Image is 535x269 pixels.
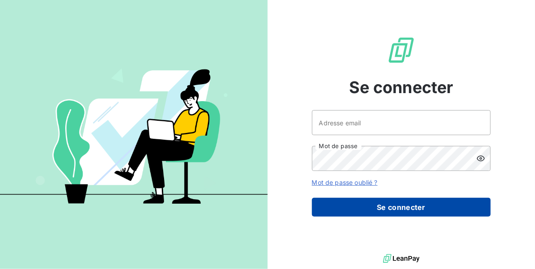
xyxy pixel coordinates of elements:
input: placeholder [312,110,491,135]
button: Se connecter [312,198,491,217]
span: Se connecter [349,75,454,99]
img: logo [383,252,420,265]
a: Mot de passe oublié ? [312,179,378,186]
img: Logo LeanPay [387,36,416,64]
